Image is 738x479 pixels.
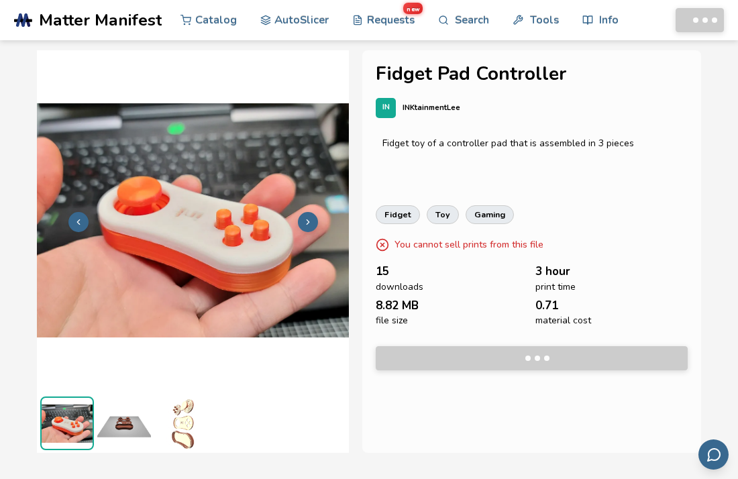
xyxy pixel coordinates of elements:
span: 8.82 MB [376,299,419,312]
span: print time [535,282,576,292]
span: material cost [535,315,591,326]
img: Fidget_Pad_PIP_3D_Preview [154,396,208,450]
span: file size [376,315,408,326]
div: Fidget toy of a controller pad that is assembled in 3 pieces [382,138,681,149]
a: fidget [376,205,420,224]
img: Fidget_Pad_PIP_Print_Bed_Preview [97,396,151,450]
span: downloads [376,282,423,292]
span: Matter Manifest [39,11,162,30]
a: gaming [466,205,514,224]
span: 15 [376,265,389,278]
span: IN [382,103,390,112]
a: toy [427,205,459,224]
span: new [403,3,423,14]
h1: Fidget Pad Controller [376,64,688,85]
span: 3 hour [535,265,570,278]
p: You cannot sell prints from this file [394,237,543,252]
span: 0.71 [535,299,558,312]
p: INKtainmentLee [403,101,460,115]
button: Send feedback via email [698,439,729,470]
